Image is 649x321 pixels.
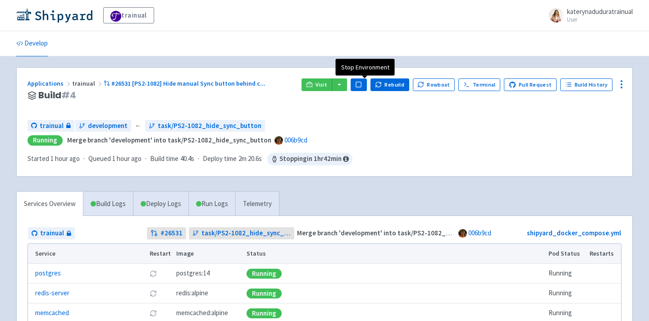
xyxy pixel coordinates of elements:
[203,154,237,164] span: Deploy time
[28,227,75,239] a: trainual
[235,192,279,216] a: Telemetry
[35,268,61,279] a: postgres
[112,154,142,163] time: 1 hour ago
[27,79,72,87] a: Applications
[174,244,244,264] th: Image
[145,120,265,132] a: task/PS2-1082_hide_sync_button
[38,90,76,101] span: Build
[413,78,455,91] button: Rowboat
[201,228,291,238] span: task/PS2-1082_hide_sync_button
[27,135,63,146] div: Running
[189,227,295,239] a: task/PS2-1082_hide_sync_button
[315,81,327,88] span: Visit
[238,154,262,164] span: 2m 20.6s
[88,154,142,163] span: Queued
[176,288,208,298] span: redis:alpine
[370,78,409,91] button: Rebuild
[75,120,131,132] a: development
[111,79,265,87] span: #26531 [PS2-1082] Hide manual Sync button behind c ...
[560,78,612,91] a: Build History
[284,136,307,144] a: 006b9cd
[72,79,104,87] span: trainual
[247,289,282,298] div: Running
[27,120,74,132] a: trainual
[150,270,157,277] button: Restart pod
[351,78,367,91] button: Pause
[176,308,228,318] span: memcached:alpine
[180,154,194,164] span: 40.4s
[587,244,621,264] th: Restarts
[160,228,183,238] strong: # 26531
[133,192,188,216] a: Deploy Logs
[61,89,76,101] span: # 4
[247,308,282,318] div: Running
[40,228,64,238] span: trainual
[16,8,92,23] img: Shipyard logo
[527,229,621,237] a: shipyard_docker_compose.yml
[458,78,500,91] a: Terminal
[50,154,80,163] time: 1 hour ago
[302,78,332,91] a: Visit
[176,268,210,279] span: postgres:14
[468,229,491,237] a: 006b9cd
[35,308,69,318] a: memcached
[35,288,69,298] a: redis-server
[247,269,282,279] div: Running
[567,7,633,16] span: katerynaduduratrainual
[546,264,587,284] td: Running
[83,192,133,216] a: Build Logs
[17,192,83,216] a: Services Overview
[267,153,352,165] span: Stopping in 1 hr 42 min
[188,192,235,216] a: Run Logs
[567,17,633,23] small: User
[28,244,146,264] th: Service
[16,31,48,56] a: Develop
[150,310,157,317] button: Restart pod
[40,121,64,131] span: trainual
[135,121,142,131] span: ←
[150,154,178,164] span: Build time
[146,244,174,264] th: Restart
[544,8,633,23] a: katerynaduduratrainual User
[147,227,186,239] a: #26531
[150,290,157,297] button: Restart pod
[27,154,80,163] span: Started
[546,284,587,303] td: Running
[504,78,557,91] a: Pull Request
[27,153,352,165] div: · · ·
[103,7,154,23] a: trainual
[158,121,261,131] span: task/PS2-1082_hide_sync_button
[104,79,267,87] a: #26531 [PS2-1082] Hide manual Sync button behind c...
[244,244,546,264] th: Status
[88,121,128,131] span: development
[67,136,271,144] strong: Merge branch 'development' into task/PS2-1082_hide_sync_button
[297,229,501,237] strong: Merge branch 'development' into task/PS2-1082_hide_sync_button
[546,244,587,264] th: Pod Status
